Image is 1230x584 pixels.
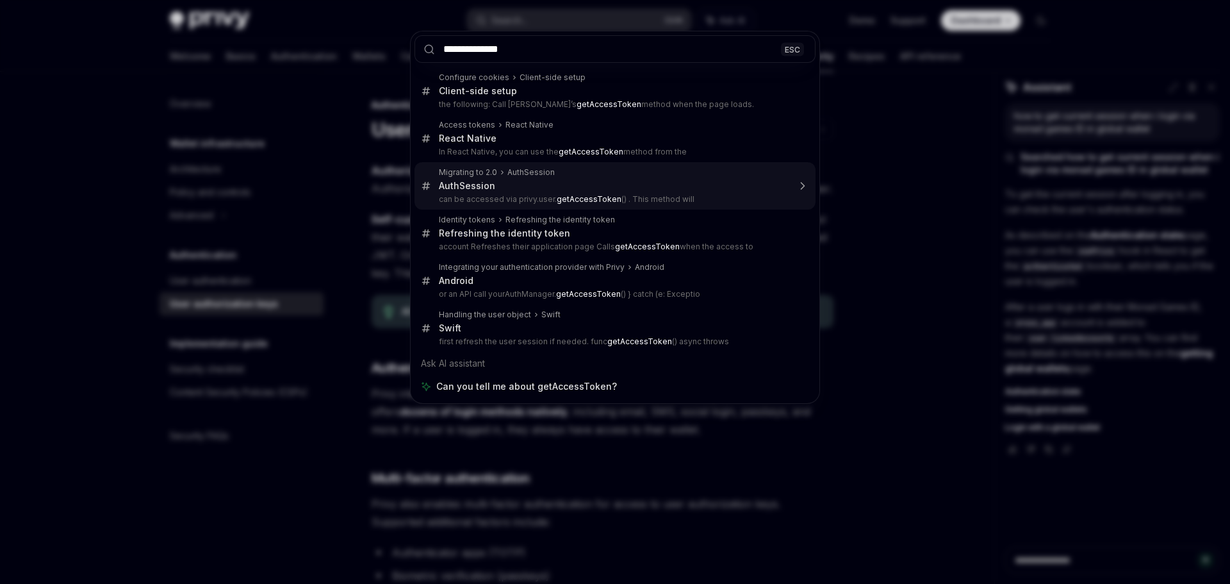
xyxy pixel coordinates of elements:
[615,242,680,251] b: getAccessToken
[439,133,496,144] div: React Native
[439,275,473,287] div: Android
[577,99,641,109] b: getAccessToken
[556,289,621,299] b: getAccessToken
[439,85,517,97] div: Client-side setup
[439,167,497,178] div: Migrating to 2.0
[507,167,555,178] div: AuthSession
[439,289,789,299] p: or an API call yourAuthManager. () } catch (e: Exceptio
[439,262,625,272] div: Integrating your authentication provider with Privy
[520,72,586,83] div: Client-side setup
[414,352,816,375] div: Ask AI assistant
[439,310,531,320] div: Handling the user object
[439,99,789,110] p: the following: Call [PERSON_NAME]’s method when the page loads.
[439,228,570,239] div: Refreshing the identity token
[439,147,789,157] p: In React Native, you can use the method from the
[439,120,495,130] div: Access tokens
[541,310,561,320] div: Swift
[505,120,553,130] div: React Native
[635,262,664,272] div: Android
[436,380,617,393] span: Can you tell me about getAccessToken?
[781,42,804,56] div: ESC
[439,180,495,192] div: AuthSession
[559,147,623,156] b: getAccessToken
[439,215,495,225] div: Identity tokens
[439,194,789,204] p: can be accessed via privy.user. () . This method will
[607,337,672,346] b: getAccessToken
[439,72,509,83] div: Configure cookies
[557,194,621,204] b: getAccessToken
[439,242,789,252] p: account Refreshes their application page Calls when the access to
[439,322,461,334] div: Swift
[439,337,789,347] p: first refresh the user session if needed. func () async throws
[505,215,615,225] div: Refreshing the identity token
